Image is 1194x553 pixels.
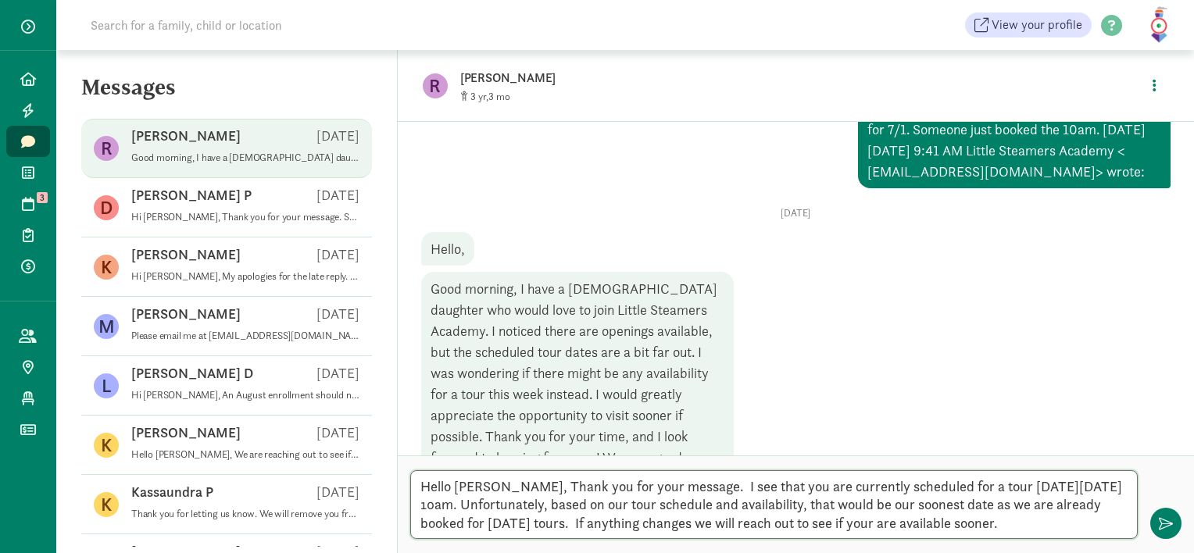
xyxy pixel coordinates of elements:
p: Hi [PERSON_NAME], My apologies for the late reply. Would you like to remain on the waitlist or be... [131,270,359,283]
figure: M [94,314,119,339]
h5: Messages [56,75,397,112]
p: Please email me at [EMAIL_ADDRESS][DOMAIN_NAME] if you have any questions. All the best, [PERSON_... [131,330,359,342]
span: 3 [37,192,48,203]
figure: L [94,373,119,398]
div: Good morning, I have a [DEMOGRAPHIC_DATA] daughter who would love to join Little Steamers Academy... [421,272,734,495]
figure: K [94,492,119,517]
input: Search for a family, child or location [81,9,520,41]
p: [DATE] [316,127,359,145]
p: [DATE] [316,483,359,501]
a: 3 [6,188,50,219]
p: Hello [PERSON_NAME], We are reaching out to see if you are still interested in enrolling your chi... [131,448,359,461]
figure: D [94,195,119,220]
p: [DATE] [316,364,359,383]
p: Thank you for letting us know. We will remove you from our waitlist. [131,508,359,520]
span: 3 [470,90,488,103]
div: Hello, [421,232,474,266]
p: [DATE] [316,423,359,442]
p: Good morning, I have a [DEMOGRAPHIC_DATA] daughter who would love to join Little Steamers Academy... [131,152,359,164]
p: [DATE] [316,186,359,205]
figure: K [94,255,119,280]
figure: K [94,433,119,458]
p: [DATE] [316,305,359,323]
p: [PERSON_NAME] [131,423,241,442]
p: [PERSON_NAME] D [131,364,253,383]
a: View your profile [965,12,1092,37]
p: [DATE] [316,245,359,264]
p: Kassaundra P [131,483,213,501]
p: [PERSON_NAME] [460,67,953,89]
span: 3 [488,90,510,103]
div: It looks like I only have 10:30 time slot available for 7/1. Someone just booked the 10am. [DATE]... [858,91,1171,188]
p: Hi [PERSON_NAME], Thank you for your message. Sorry for the late response. [131,211,359,223]
figure: R [94,136,119,161]
p: [PERSON_NAME] [131,127,241,145]
p: [PERSON_NAME] [131,305,241,323]
p: [PERSON_NAME] [131,245,241,264]
figure: R [423,73,448,98]
span: View your profile [992,16,1082,34]
p: [PERSON_NAME] P [131,186,252,205]
p: [DATE] [421,207,1171,219]
p: Hi [PERSON_NAME], An August enrollment should not be a problem. I would say as we get closer to y... [131,389,359,401]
